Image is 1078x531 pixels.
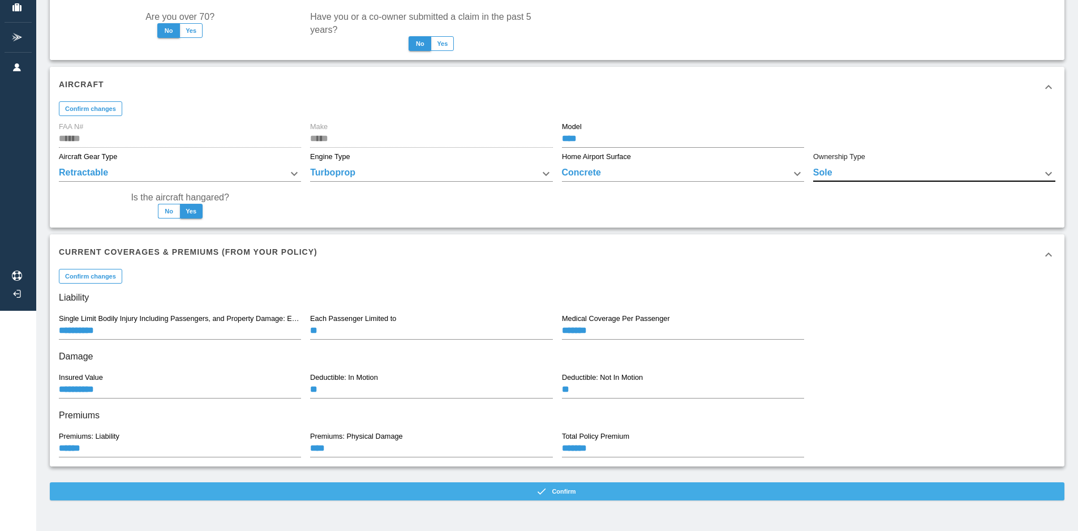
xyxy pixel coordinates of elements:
button: No [158,204,181,219]
div: Turboprop [310,166,552,182]
div: Sole [813,166,1055,182]
button: Confirm changes [59,101,122,116]
label: Are you over 70? [145,10,214,23]
button: Confirm [50,482,1064,500]
h6: Aircraft [59,78,104,91]
label: Insured Value [59,372,103,383]
label: Each Passenger Limited to [310,314,396,324]
label: Deductible: Not In Motion [562,372,643,383]
label: Total Policy Premium [562,431,629,442]
label: Home Airport Surface [562,152,631,162]
h6: Current Coverages & Premiums (from your policy) [59,246,317,258]
label: Ownership Type [813,152,865,162]
button: Yes [431,36,454,51]
label: FAA N# [59,122,83,132]
button: Yes [180,204,203,219]
label: Single Limit Bodily Injury Including Passengers, and Property Damage: Each Occurrence [59,314,300,324]
div: Current Coverages & Premiums (from your policy) [50,234,1064,275]
label: Premiums: Liability [59,431,119,442]
label: Premiums: Physical Damage [310,431,403,442]
label: Have you or a co-owner submitted a claim in the past 5 years? [310,10,552,36]
button: Yes [179,23,203,38]
h6: Premiums [59,408,1055,423]
label: Model [562,122,582,132]
h6: Damage [59,349,1055,365]
button: Confirm changes [59,269,122,284]
label: Is the aircraft hangared? [131,191,229,204]
div: Concrete [562,166,804,182]
label: Deductible: In Motion [310,372,378,383]
label: Aircraft Gear Type [59,152,117,162]
button: No [157,23,180,38]
label: Make [310,122,328,132]
div: Aircraft [50,67,1064,108]
label: Engine Type [310,152,350,162]
label: Medical Coverage Per Passenger [562,314,670,324]
div: Retractable [59,166,301,182]
button: No [409,36,431,51]
h6: Liability [59,290,1055,306]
